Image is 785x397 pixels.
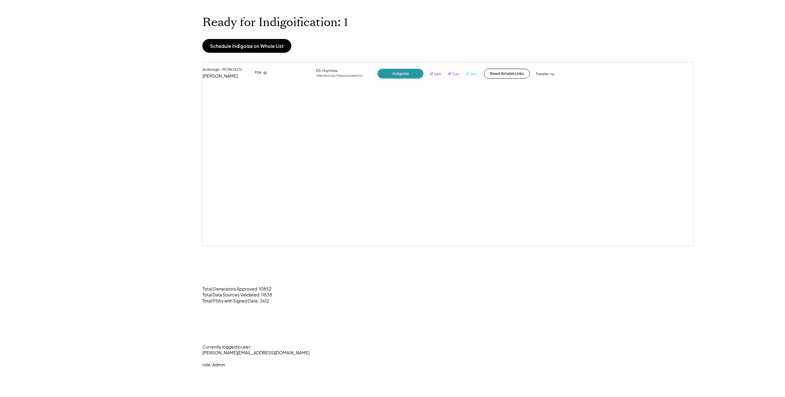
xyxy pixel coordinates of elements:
[203,73,249,79] div: [PERSON_NAME]
[316,74,371,78] div: 1748537422706x717826242652809700
[255,70,295,75] div: PSA: @ ,
[377,69,423,79] button: Indigoize
[202,39,291,53] button: Schedule Indigoize on Whole List
[203,67,249,71] div: dcxboogp – NON626212
[448,71,460,76] div: AT Con:
[316,68,347,73] div: DS: Hoymiles
[202,344,320,377] div: Currently logged in user: [PERSON_NAME][EMAIL_ADDRESS][DOMAIN_NAME] role: Admin
[202,286,356,304] div: Total Generators Approved: 10852 Total Data Sources Validated: 11838 Total PSA's with Signed Date...
[430,71,442,76] div: AT Gen:
[202,15,450,30] h1: Ready for Indigoification: 1
[536,71,554,76] div: Transfer: no
[466,71,478,76] div: AT Gen:
[484,69,530,79] button: Reset Airtable Links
